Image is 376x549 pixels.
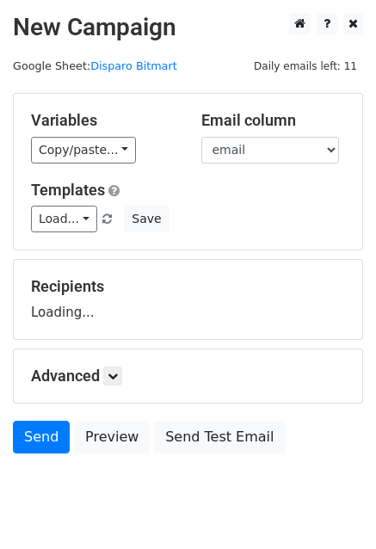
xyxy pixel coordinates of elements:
[74,421,150,453] a: Preview
[31,206,97,232] a: Load...
[31,111,176,130] h5: Variables
[154,421,285,453] a: Send Test Email
[31,277,345,322] div: Loading...
[201,111,346,130] h5: Email column
[90,59,177,72] a: Disparo Bitmart
[13,421,70,453] a: Send
[31,181,105,199] a: Templates
[248,59,363,72] a: Daily emails left: 11
[248,57,363,76] span: Daily emails left: 11
[31,367,345,386] h5: Advanced
[124,206,169,232] button: Save
[31,277,345,296] h5: Recipients
[31,137,136,163] a: Copy/paste...
[13,59,177,72] small: Google Sheet:
[13,13,363,42] h2: New Campaign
